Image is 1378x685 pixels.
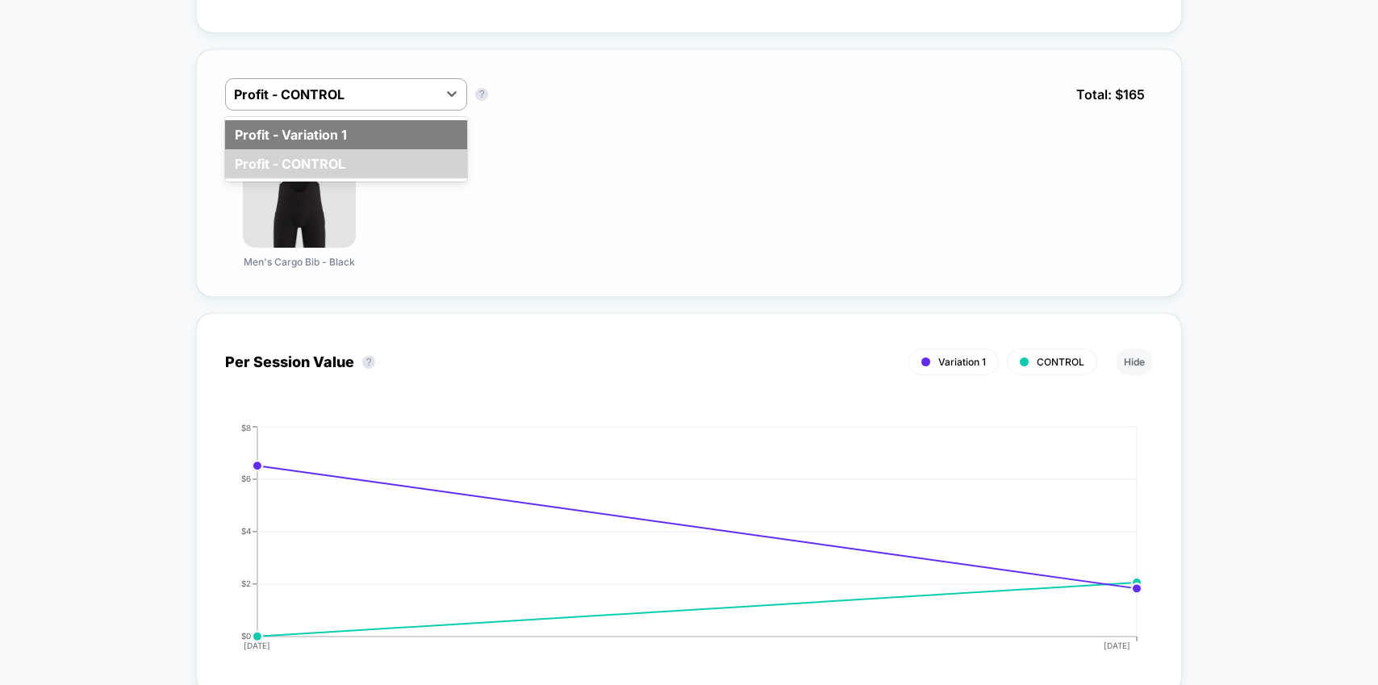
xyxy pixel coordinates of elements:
span: Men's Cargo Bib - Black [244,256,355,268]
tspan: $6 [241,474,251,483]
span: CONTROL [1037,356,1084,368]
button: ? [362,356,375,369]
tspan: [DATE] [1104,641,1131,650]
tspan: $8 [241,422,251,432]
div: Profit - Variation 1 [225,120,467,149]
span: Total: $ 165 [1068,78,1153,111]
span: Variation 1 [938,356,986,368]
button: ? [475,88,488,101]
tspan: $4 [241,526,251,536]
div: PER_SESSION_VALUE [209,423,1137,665]
tspan: $0 [241,631,251,641]
tspan: $2 [241,578,251,588]
img: Men's Cargo Bib - Black [243,135,356,248]
button: Hide [1116,349,1153,375]
tspan: [DATE] [244,641,270,650]
div: Profit - CONTROL [225,149,467,178]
